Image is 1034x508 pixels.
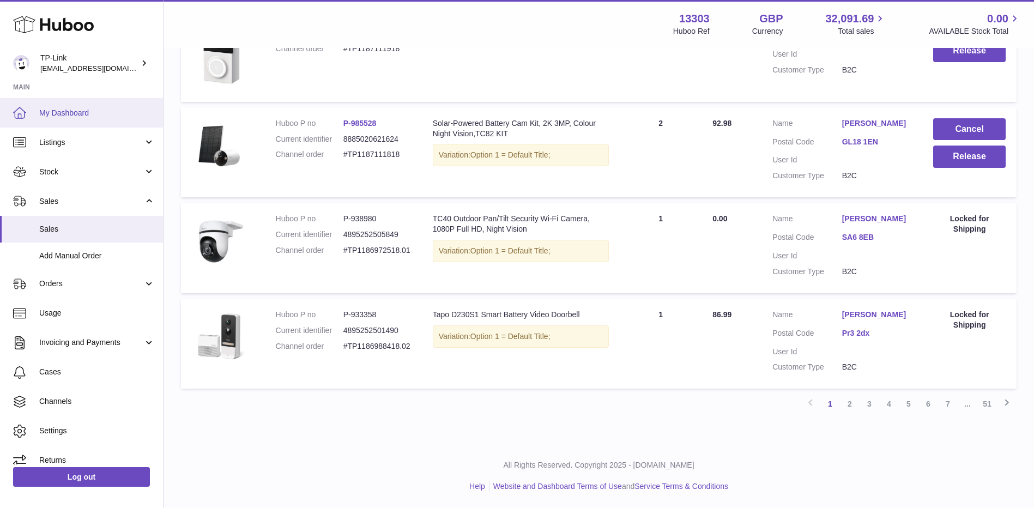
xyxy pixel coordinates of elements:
[343,229,411,240] dd: 4895252505849
[842,118,912,129] a: [PERSON_NAME]
[772,232,842,245] dt: Postal Code
[842,267,912,277] dd: B2C
[39,279,143,289] span: Orders
[772,251,842,261] dt: User Id
[772,49,842,59] dt: User Id
[620,299,702,389] td: 1
[276,134,343,144] dt: Current identifier
[39,251,155,261] span: Add Manual Order
[433,118,609,139] div: Solar-Powered Battery Cam Kit, 2K 3MP, Colour Night Vision,TC82 KIT
[929,26,1021,37] span: AVAILABLE Stock Total
[933,146,1006,168] button: Release
[772,362,842,372] dt: Customer Type
[929,11,1021,37] a: 0.00 AVAILABLE Stock Total
[712,214,727,223] span: 0.00
[39,396,155,407] span: Channels
[772,328,842,341] dt: Postal Code
[842,65,912,75] dd: B2C
[276,310,343,320] dt: Huboo P no
[842,362,912,372] dd: B2C
[840,394,860,414] a: 2
[39,224,155,234] span: Sales
[772,310,842,323] dt: Name
[39,337,143,348] span: Invoicing and Payments
[343,310,411,320] dd: P-933358
[192,118,246,173] img: 1-pack_large_20240328085758e.png
[433,310,609,320] div: Tapo D230S1 Smart Battery Video Doorbell
[759,11,783,26] strong: GBP
[772,171,842,181] dt: Customer Type
[39,367,155,377] span: Cases
[489,481,728,492] li: and
[620,203,702,293] td: 1
[40,64,160,72] span: [EMAIL_ADDRESS][DOMAIN_NAME]
[634,482,728,491] a: Service Terms & Conditions
[772,267,842,277] dt: Customer Type
[842,214,912,224] a: [PERSON_NAME]
[433,144,609,166] div: Variation:
[772,214,842,227] dt: Name
[276,44,343,54] dt: Channel order
[838,26,886,37] span: Total sales
[620,107,702,198] td: 2
[276,341,343,352] dt: Channel order
[977,394,997,414] a: 51
[192,13,246,88] img: 1753363116.jpg
[40,53,138,74] div: TP-Link
[343,214,411,224] dd: P-938980
[39,137,143,148] span: Listings
[933,40,1006,62] button: Release
[987,11,1008,26] span: 0.00
[772,65,842,75] dt: Customer Type
[276,245,343,256] dt: Channel order
[39,167,143,177] span: Stock
[39,426,155,436] span: Settings
[752,26,783,37] div: Currency
[39,108,155,118] span: My Dashboard
[470,246,551,255] span: Option 1 = Default Title;
[192,214,246,268] img: Tapo_C500_EU_1.2_overview_01_large_20231012034142b.jpg
[39,196,143,207] span: Sales
[712,119,731,128] span: 92.98
[620,2,702,102] td: 1
[842,137,912,147] a: GL18 1EN
[343,325,411,336] dd: 4895252501490
[899,394,918,414] a: 5
[343,44,411,54] dd: #TP1187111918
[469,482,485,491] a: Help
[842,232,912,243] a: SA6 8EB
[343,245,411,256] dd: #TP1186972518.01
[772,118,842,131] dt: Name
[276,229,343,240] dt: Current identifier
[842,328,912,338] a: Pr3 2dx
[933,214,1006,234] div: Locked for Shipping
[860,394,879,414] a: 3
[276,149,343,160] dt: Channel order
[842,171,912,181] dd: B2C
[712,310,731,319] span: 86.99
[433,240,609,262] div: Variation:
[343,341,411,352] dd: #TP1186988418.02
[825,11,886,37] a: 32,091.69 Total sales
[933,118,1006,141] button: Cancel
[192,310,246,364] img: D230S1main.jpg
[679,11,710,26] strong: 13303
[276,325,343,336] dt: Current identifier
[772,155,842,165] dt: User Id
[470,150,551,159] span: Option 1 = Default Title;
[343,119,377,128] a: P-985528
[39,308,155,318] span: Usage
[470,332,551,341] span: Option 1 = Default Title;
[938,394,958,414] a: 7
[673,26,710,37] div: Huboo Ref
[825,11,874,26] span: 32,091.69
[933,310,1006,330] div: Locked for Shipping
[343,134,411,144] dd: 8885020621624
[493,482,622,491] a: Website and Dashboard Terms of Use
[820,394,840,414] a: 1
[918,394,938,414] a: 6
[39,455,155,465] span: Returns
[433,214,609,234] div: TC40 Outdoor Pan/Tilt Security Wi-Fi Camera, 1080P Full HD, Night Vision
[13,55,29,71] img: gaby.chen@tp-link.com
[958,394,977,414] span: ...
